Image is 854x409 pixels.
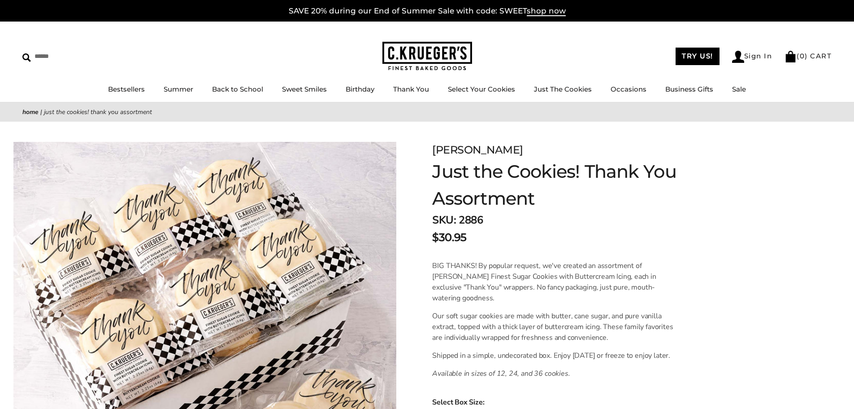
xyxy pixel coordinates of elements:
p: BIG THANKS! By popular request, we've created an assortment of [PERSON_NAME] Finest Sugar Cookies... [432,260,677,303]
a: Sweet Smiles [282,85,327,93]
p: Shipped in a simple, undecorated box. Enjoy [DATE] or freeze to enjoy later. [432,350,677,361]
span: Just the Cookies! Thank You Assortment [44,108,152,116]
a: Back to School [212,85,263,93]
span: 0 [800,52,805,60]
img: C.KRUEGER'S [382,42,472,71]
a: (0) CART [785,52,832,60]
a: Home [22,108,39,116]
a: Sale [732,85,746,93]
h1: Just the Cookies! Thank You Assortment [432,158,718,212]
a: SAVE 20% during our End of Summer Sale with code: SWEETshop now [289,6,566,16]
input: Search [22,49,129,63]
a: Occasions [611,85,646,93]
a: Just The Cookies [534,85,592,93]
a: Summer [164,85,193,93]
span: 2886 [459,213,483,227]
span: Select Box Size: [432,397,832,408]
a: Bestsellers [108,85,145,93]
a: Select Your Cookies [448,85,515,93]
a: TRY US! [676,48,720,65]
a: Sign In [732,51,772,63]
em: Available in sizes of 12, 24, and 36 cookies. [432,369,570,378]
a: Business Gifts [665,85,713,93]
div: [PERSON_NAME] [432,142,718,158]
img: Search [22,53,31,62]
a: Birthday [346,85,374,93]
strong: SKU: [432,213,456,227]
span: shop now [527,6,566,16]
span: $30.95 [432,229,466,246]
a: Thank You [393,85,429,93]
img: Account [732,51,744,63]
p: Our soft sugar cookies are made with butter, cane sugar, and pure vanilla extract, topped with a ... [432,311,677,343]
nav: breadcrumbs [22,107,832,117]
img: Bag [785,51,797,62]
span: | [40,108,42,116]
